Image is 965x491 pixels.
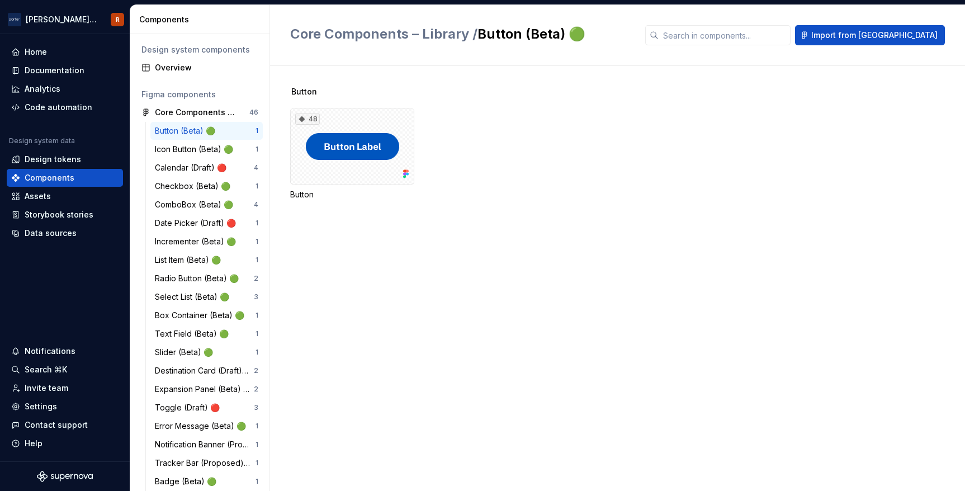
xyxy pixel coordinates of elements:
[155,439,256,450] div: Notification Banner (Proposed) 🟠
[141,44,258,55] div: Design system components
[150,436,263,454] a: Notification Banner (Proposed) 🟠1
[155,384,254,395] div: Expansion Panel (Beta) 🟢
[7,150,123,168] a: Design tokens
[256,237,258,246] div: 1
[254,274,258,283] div: 2
[254,163,258,172] div: 4
[155,125,220,136] div: Button (Beta) 🟢
[141,89,258,100] div: Figma components
[155,310,249,321] div: Box Container (Beta) 🟢
[256,182,258,191] div: 1
[7,435,123,452] button: Help
[155,365,254,376] div: Destination Card (Draft) 🔴
[25,346,75,357] div: Notifications
[155,402,224,413] div: Toggle (Draft) 🔴
[256,126,258,135] div: 1
[256,311,258,320] div: 1
[811,30,938,41] span: Import from [GEOGRAPHIC_DATA]
[150,343,263,361] a: Slider (Beta) 🟢1
[256,459,258,468] div: 1
[150,399,263,417] a: Toggle (Draft) 🔴3
[26,14,97,25] div: [PERSON_NAME] Airlines
[150,306,263,324] a: Box Container (Beta) 🟢1
[25,46,47,58] div: Home
[7,379,123,397] a: Invite team
[7,43,123,61] a: Home
[25,383,68,394] div: Invite team
[155,328,233,339] div: Text Field (Beta) 🟢
[7,206,123,224] a: Storybook stories
[155,254,225,266] div: List Item (Beta) 🟢
[7,224,123,242] a: Data sources
[290,189,414,200] div: Button
[155,218,240,229] div: Date Picker (Draft) 🔴
[7,361,123,379] button: Search ⌘K
[150,417,263,435] a: Error Message (Beta) 🟢1
[150,473,263,490] a: Badge (Beta) 🟢1
[290,108,414,200] div: 48Button
[150,159,263,177] a: Calendar (Draft) 🔴4
[150,270,263,287] a: Radio Button (Beta) 🟢2
[795,25,945,45] button: Import from [GEOGRAPHIC_DATA]
[139,14,265,25] div: Components
[150,122,263,140] a: Button (Beta) 🟢1
[256,422,258,431] div: 1
[25,228,77,239] div: Data sources
[150,325,263,343] a: Text Field (Beta) 🟢1
[25,364,67,375] div: Search ⌘K
[7,98,123,116] a: Code automation
[25,102,92,113] div: Code automation
[254,403,258,412] div: 3
[25,401,57,412] div: Settings
[150,380,263,398] a: Expansion Panel (Beta) 🟢2
[150,214,263,232] a: Date Picker (Draft) 🔴1
[249,108,258,117] div: 46
[254,385,258,394] div: 2
[7,62,123,79] a: Documentation
[137,103,263,121] a: Core Components – Library46
[7,169,123,187] a: Components
[155,144,238,155] div: Icon Button (Beta) 🟢
[295,114,320,125] div: 48
[137,59,263,77] a: Overview
[290,26,477,42] span: Core Components – Library /
[155,476,221,487] div: Badge (Beta) 🟢
[155,273,243,284] div: Radio Button (Beta) 🟢
[155,162,231,173] div: Calendar (Draft) 🔴
[9,136,75,145] div: Design system data
[7,398,123,416] a: Settings
[25,419,88,431] div: Contact support
[256,145,258,154] div: 1
[2,7,127,31] button: [PERSON_NAME] AirlinesR
[116,15,120,24] div: R
[155,181,235,192] div: Checkbox (Beta) 🟢
[155,199,238,210] div: ComboBox (Beta) 🟢
[155,291,234,303] div: Select List (Beta) 🟢
[150,288,263,306] a: Select List (Beta) 🟢3
[659,25,791,45] input: Search in components...
[25,209,93,220] div: Storybook stories
[256,440,258,449] div: 1
[150,140,263,158] a: Icon Button (Beta) 🟢1
[150,454,263,472] a: Tracker Bar (Proposed) 🟠1
[150,362,263,380] a: Destination Card (Draft) 🔴2
[256,477,258,486] div: 1
[7,416,123,434] button: Contact support
[150,177,263,195] a: Checkbox (Beta) 🟢1
[37,471,93,482] svg: Supernova Logo
[254,292,258,301] div: 3
[256,256,258,265] div: 1
[155,62,258,73] div: Overview
[25,154,81,165] div: Design tokens
[7,80,123,98] a: Analytics
[25,83,60,95] div: Analytics
[25,65,84,76] div: Documentation
[155,347,217,358] div: Slider (Beta) 🟢
[254,200,258,209] div: 4
[150,251,263,269] a: List Item (Beta) 🟢1
[7,187,123,205] a: Assets
[155,421,250,432] div: Error Message (Beta) 🟢
[150,233,263,251] a: Incrementer (Beta) 🟢1
[254,366,258,375] div: 2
